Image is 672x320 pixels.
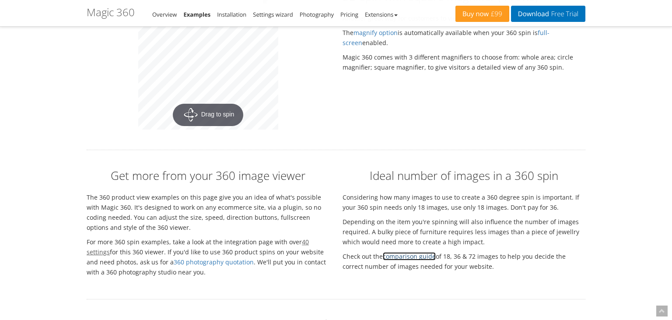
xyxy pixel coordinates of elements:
a: Extensions [365,11,398,18]
a: magnify option [353,28,398,37]
a: Overview [152,11,177,18]
p: Magic 360 comes with 3 different magnifiers to choose from: whole area; circle magnifier; square ... [343,52,585,72]
a: Settings wizard [253,11,293,18]
a: Installation [217,11,246,18]
p: Check out the of 18, 36 & 72 images to help you decide the correct number of images needed for yo... [343,251,585,271]
span: Free Trial [549,11,578,18]
h2: Ideal number of images in a 360 spin [343,168,585,183]
p: The is automatically available when your 360 spin is enabled. [343,28,585,48]
a: 40 settings [87,238,309,256]
h2: Get more from your 360 image viewer [87,168,329,183]
p: Depending on the item you're spinning will also influence the number of images required. A bulky ... [343,217,585,247]
h1: Magic 360 [87,7,135,18]
a: Pricing [340,11,358,18]
a: comparison guide [383,252,436,260]
a: Photography [300,11,334,18]
a: 360 photography quotation [174,258,254,266]
a: Examples [183,11,210,18]
span: £99 [489,11,502,18]
a: full-screen [343,28,549,47]
p: For more 360 spin examples, take a look at the integration page with over for this 360 viewer. If... [87,237,329,277]
p: The 360 product view examples on this page give you an idea of what's possible with Magic 360. It... [87,192,329,232]
a: Buy now£99 [455,6,509,22]
a: DownloadFree Trial [511,6,585,22]
p: Considering how many images to use to create a 360 degree spin is important. If your 360 spin nee... [343,192,585,212]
